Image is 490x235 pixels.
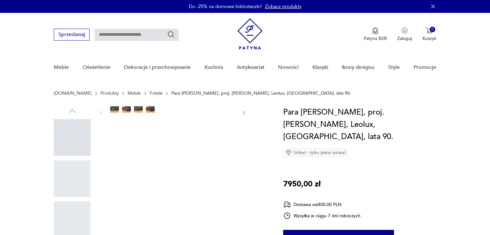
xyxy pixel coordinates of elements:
[283,201,291,209] img: Ikona dostawy
[372,27,379,34] img: Ikona medalu
[146,106,155,113] img: Zdjęcie produktu Para foteli Papageno, proj. Jan Armgardt, Leolux, Holandia, lata 90.
[170,106,178,113] img: Zdjęcie produktu Para foteli Papageno, proj. Jan Armgardt, Leolux, Holandia, lata 90.
[397,35,412,42] p: Zaloguj
[422,35,436,42] p: Koszyk
[237,18,263,50] img: Patyna - sklep z meblami i dekoracjami vintage
[206,106,214,113] img: Zdjęcie produktu Para foteli Papageno, proj. Jan Armgardt, Leolux, Holandia, lata 90.
[54,55,69,80] a: Meble
[54,29,90,41] button: Sprzedawaj
[401,27,408,34] img: Ikonka użytkownika
[342,55,374,80] a: Ikony designu
[83,55,110,80] a: Oświetlenie
[122,106,131,113] img: Zdjęcie produktu Para foteli Papageno, proj. Jan Armgardt, Leolux, Holandia, lata 90.
[134,106,143,113] img: Zdjęcie produktu Para foteli Papageno, proj. Jan Armgardt, Leolux, Holandia, lata 90.
[265,3,302,10] a: Zobacz produkty
[283,148,348,157] div: Unikat - tylko jedna sztuka!
[237,55,264,80] a: Antykwariat
[171,91,351,96] p: Para [PERSON_NAME], proj. [PERSON_NAME], Leolux, [GEOGRAPHIC_DATA], lata 90.
[205,55,223,80] a: Kuchnia
[110,106,119,113] img: Zdjęcie produktu Para foteli Papageno, proj. Jan Armgardt, Leolux, Holandia, lata 90.
[422,27,436,42] button: 0Koszyk
[101,91,119,96] a: Produkty
[388,55,400,80] a: Style
[54,91,91,96] a: [DOMAIN_NAME]
[194,106,202,113] img: Zdjęcie produktu Para foteli Papageno, proj. Jan Armgardt, Leolux, Holandia, lata 90.
[414,55,436,80] a: Promocje
[283,212,360,220] div: Wysyłka w ciągu 7 dni roboczych
[283,201,360,209] div: Dostawa od 400,00 PLN
[217,106,226,113] img: Zdjęcie produktu Para foteli Papageno, proj. Jan Armgardt, Leolux, Holandia, lata 90.
[397,27,412,42] button: Zaloguj
[283,178,321,190] p: 7950,00 zł
[124,55,191,80] a: Dekoracje i przechowywanie
[286,150,292,155] img: Ikona diamentu
[283,106,436,143] h1: Para [PERSON_NAME], proj. [PERSON_NAME], Leolux, [GEOGRAPHIC_DATA], lata 90.
[158,106,167,113] img: Zdjęcie produktu Para foteli Papageno, proj. Jan Armgardt, Leolux, Holandia, lata 90.
[364,35,387,42] p: Patyna B2B
[54,33,90,37] a: Sprzedawaj
[189,3,262,10] p: Do -25% na domowe biblioteczki!
[312,55,328,80] a: Klasyki
[150,91,163,96] a: Fotele
[229,106,238,113] img: Zdjęcie produktu Para foteli Papageno, proj. Jan Armgardt, Leolux, Holandia, lata 90.
[128,91,141,96] a: Meble
[430,27,435,32] div: 0
[182,106,190,113] img: Zdjęcie produktu Para foteli Papageno, proj. Jan Armgardt, Leolux, Holandia, lata 90.
[167,31,175,38] button: Szukaj
[364,27,387,42] button: Patyna B2B
[278,55,299,80] a: Nowości
[426,27,432,34] img: Ikona koszyka
[364,27,387,42] a: Ikona medaluPatyna B2B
